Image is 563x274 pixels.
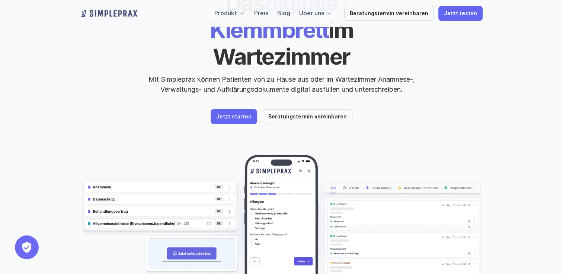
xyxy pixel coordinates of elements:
[142,74,421,94] p: Mit Simpleprax können Patienten von zu Hause aus oder im Wartezimmer Anamnese-, Verwaltungs- und ...
[277,9,290,17] a: Blog
[344,6,434,21] a: Beratungstermin vereinbaren
[438,6,483,21] a: Jetzt testen
[254,9,268,17] a: Preis
[299,9,324,17] a: Über uns
[350,10,428,17] p: Beratungstermin vereinbaren
[263,109,352,124] a: Beratungstermin vereinbaren
[211,109,257,124] a: Jetzt starten
[444,10,477,17] p: Jetzt testen
[213,16,357,70] span: im Wartezimmer
[216,114,252,120] p: Jetzt starten
[214,9,237,17] a: Produkt
[268,114,347,120] p: Beratungstermin vereinbaren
